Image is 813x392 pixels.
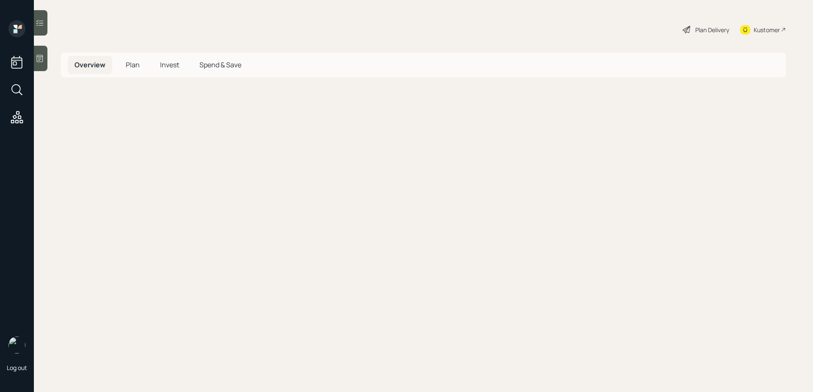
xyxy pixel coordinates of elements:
[126,60,140,69] span: Plan
[7,364,27,372] div: Log out
[695,25,729,34] div: Plan Delivery
[8,337,25,353] img: sami-boghos-headshot.png
[160,60,179,69] span: Invest
[75,60,105,69] span: Overview
[199,60,241,69] span: Spend & Save
[754,25,780,34] div: Kustomer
